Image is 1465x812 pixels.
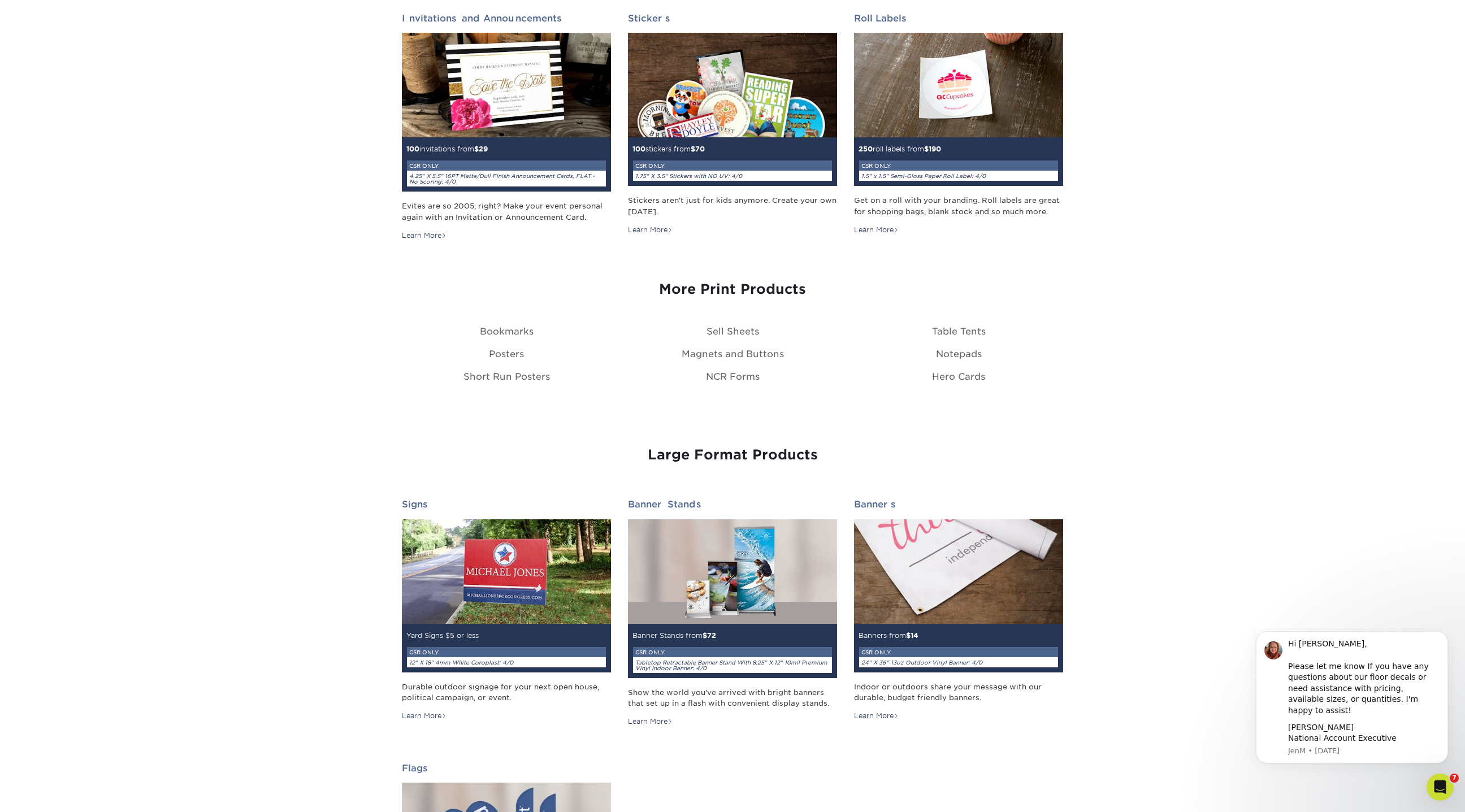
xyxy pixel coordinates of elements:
[628,687,837,709] div: Show the world you've arrived with bright banners that set up in a flash with convenient display ...
[854,681,1063,703] div: Indoor or outdoors share your message with our durable, budget friendly banners.
[854,195,1063,216] div: Get on a roll with your branding. Roll labels are great for shopping bags, blank stock and so muc...
[474,145,479,153] span: $
[480,326,534,337] a: Bookmarks
[635,659,827,671] i: Tabletop Retractable Banner Stand With 8.25" X 12" 10mil Premium Vinyl Indoor Banner: 4/0
[402,519,611,624] img: Signs
[854,13,1063,24] h2: Roll Labels
[463,371,550,382] a: Short Run Posters
[402,201,611,222] div: Evites are so 2005, right? Make your event personal again with an Invitation or Announcement Card.
[929,145,941,153] span: 190
[635,649,665,655] small: CSR ONLY
[854,499,1063,510] h2: Banners
[479,145,488,153] span: 29
[409,659,513,666] i: 12" X 18" 4mm White Coroplast: 4/0
[906,631,911,640] span: $
[402,681,611,703] div: Durable outdoor signage for your next open house, political campaign, or event.
[707,326,759,337] a: Sell Sheets
[635,163,665,169] small: CSR ONLY
[628,195,837,216] div: Stickers aren't just for kids anymore. Create your own [DATE].
[402,281,1063,298] h3: More Print Products
[628,519,837,624] img: Banner Stands
[489,349,524,359] a: Posters
[402,499,611,721] a: Signs Yard Signs $5 or lessCSR ONLY12" X 18" 4mm White Coroplast: 4/0 Durable outdoor signage for...
[628,33,837,137] img: Stickers
[628,13,837,24] h2: Stickers
[409,649,439,655] small: CSR ONLY
[632,145,833,181] small: stickers from
[406,145,419,153] span: 100
[854,33,1063,137] img: Roll Labels
[628,499,837,727] a: Banner Stands Banner Stands from$72CSR ONLYTabletop Retractable Banner Stand With 8.25" X 12" 10m...
[406,145,606,187] small: invitations from
[682,349,784,359] a: Magnets and Buttons
[1239,628,1465,806] iframe: Intercom notifications message
[402,13,611,241] a: Invitations and Announcements 100invitations from$29CSR ONLY4.25" X 5.5" 16PT Matte/Dull Finish A...
[932,371,985,382] a: Hero Cards
[854,519,1063,624] img: Banners
[859,631,1059,668] small: Banners from
[628,717,673,727] div: Learn More
[707,631,716,640] span: 72
[402,499,611,510] h2: Signs
[861,649,891,655] small: CSR ONLY
[632,631,833,674] small: Banner Stands from
[861,173,986,179] i: 1.5" x 1.5" Semi-Gloss Paper Roll Label: 4/0
[1450,774,1459,783] span: 7
[402,231,447,241] div: Learn More
[409,163,439,169] small: CSR ONLY
[703,631,707,640] span: $
[936,349,982,359] a: Notepads
[859,145,873,153] span: 250
[911,631,918,640] span: 14
[932,326,986,337] a: Table Tents
[406,631,606,668] small: Yard Signs $5 or less
[628,13,837,235] a: Stickers 100stickers from$70CSR ONLY1.75" X 3.5" Stickers with NO UV: 4/0 Stickers aren't just fo...
[924,145,929,153] span: $
[402,33,611,137] img: Invitations and Announcements
[854,499,1063,721] a: Banners Banners from$14CSR ONLY24" X 36" 13oz Outdoor Vinyl Banner: 4/0 Indoor or outdoors share ...
[402,763,611,774] h2: Flags
[695,145,705,153] span: 70
[402,447,1063,463] h3: Large Format Products
[402,711,447,721] div: Learn More
[854,13,1063,235] a: Roll Labels 250roll labels from$190CSR ONLY1.5" x 1.5" Semi-Gloss Paper Roll Label: 4/0 Get on a ...
[628,499,837,510] h2: Banner Stands
[854,711,899,721] div: Learn More
[402,13,611,24] h2: Invitations and Announcements
[632,145,645,153] span: 100
[691,145,695,153] span: $
[854,225,899,235] div: Learn More
[628,225,673,235] div: Learn More
[635,173,742,179] i: 1.75" X 3.5" Stickers with NO UV: 4/0
[861,659,982,666] i: 24" X 36" 13oz Outdoor Vinyl Banner: 4/0
[859,145,1059,181] small: roll labels from
[706,371,760,382] a: NCR Forms
[861,163,891,169] small: CSR ONLY
[409,173,595,185] i: 4.25" X 5.5" 16PT Matte/Dull Finish Announcement Cards, FLAT - No Scoring: 4/0
[1427,774,1454,801] iframe: Intercom live chat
